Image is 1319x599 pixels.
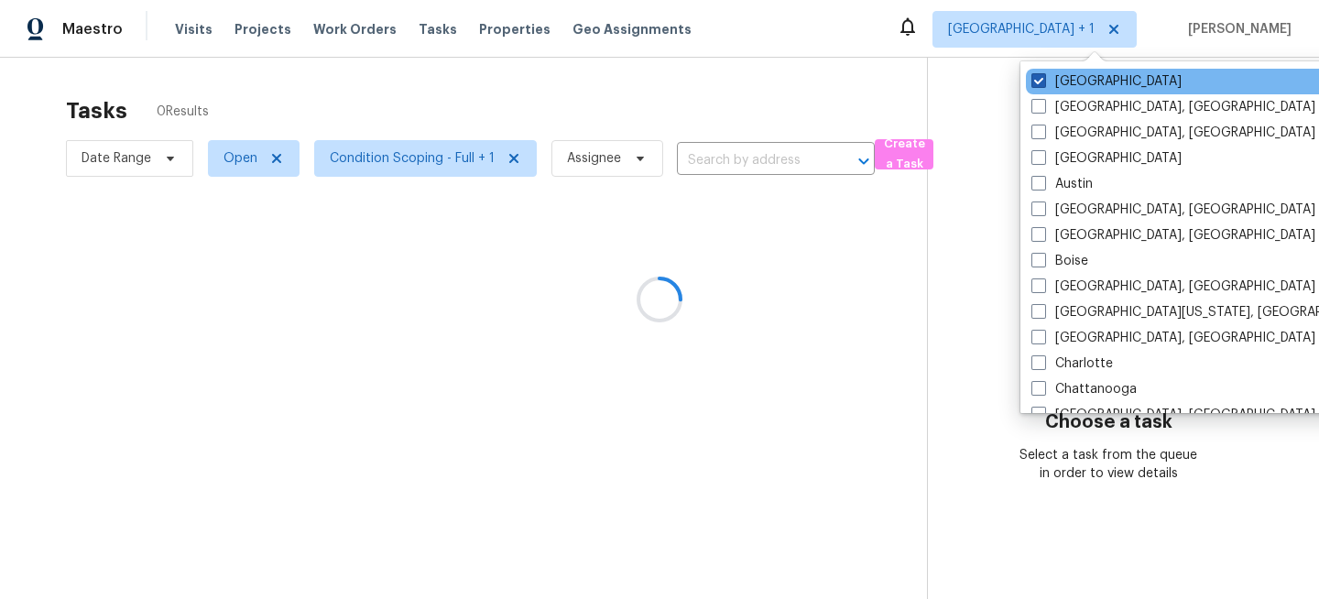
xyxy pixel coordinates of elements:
[1031,149,1182,168] label: [GEOGRAPHIC_DATA]
[1031,175,1093,193] label: Austin
[1031,201,1315,219] label: [GEOGRAPHIC_DATA], [GEOGRAPHIC_DATA]
[1031,72,1182,91] label: [GEOGRAPHIC_DATA]
[1031,98,1315,116] label: [GEOGRAPHIC_DATA], [GEOGRAPHIC_DATA]
[1031,124,1315,142] label: [GEOGRAPHIC_DATA], [GEOGRAPHIC_DATA]
[1031,329,1315,347] label: [GEOGRAPHIC_DATA], [GEOGRAPHIC_DATA]
[1031,354,1113,373] label: Charlotte
[1031,278,1315,296] label: [GEOGRAPHIC_DATA], [GEOGRAPHIC_DATA]
[1031,380,1137,398] label: Chattanooga
[1031,226,1315,245] label: [GEOGRAPHIC_DATA], [GEOGRAPHIC_DATA]
[1031,406,1315,424] label: [GEOGRAPHIC_DATA], [GEOGRAPHIC_DATA]
[1031,252,1088,270] label: Boise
